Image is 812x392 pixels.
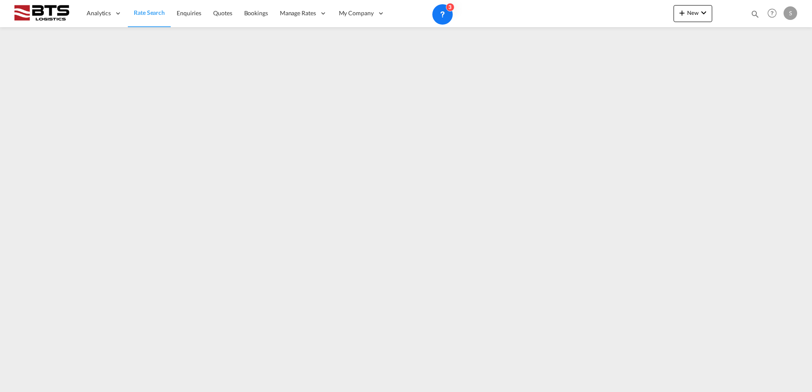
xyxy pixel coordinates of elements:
[177,9,201,17] span: Enquiries
[765,6,779,20] span: Help
[677,8,687,18] md-icon: icon-plus 400-fg
[750,9,760,19] md-icon: icon-magnify
[750,9,760,22] div: icon-magnify
[784,6,797,20] div: S
[674,5,712,22] button: icon-plus 400-fgNewicon-chevron-down
[213,9,232,17] span: Quotes
[699,8,709,18] md-icon: icon-chevron-down
[765,6,784,21] div: Help
[244,9,268,17] span: Bookings
[87,9,111,17] span: Analytics
[13,4,70,23] img: cdcc71d0be7811ed9adfbf939d2aa0e8.png
[280,9,316,17] span: Manage Rates
[677,9,709,16] span: New
[339,9,374,17] span: My Company
[134,9,165,16] span: Rate Search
